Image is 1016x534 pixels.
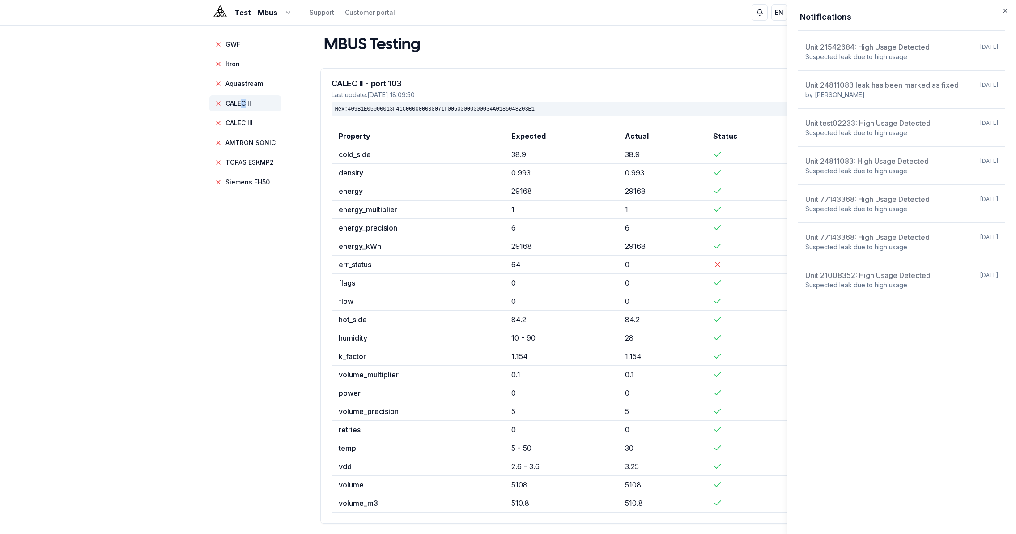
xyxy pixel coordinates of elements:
[805,232,998,252] a: Unit 77143368: High Usage Detected[DATE]Suspected leak due to high usage
[805,281,907,290] div: Suspected leak due to high usage
[805,270,998,290] a: Unit 21008352: High Usage Detected[DATE]Suspected leak due to high usage
[805,243,907,252] div: Suspected leak due to high usage
[805,156,998,175] a: Unit 24811083: High Usage Detected[DATE]Suspected leak due to high usage
[805,232,930,243] div: Unit 77143368: High Usage Detected
[805,194,998,214] a: Unit 77143368: High Usage Detected[DATE]Suspected leak due to high usage
[805,270,931,281] div: Unit 21008352: High Usage Detected
[805,118,998,137] a: Unit test02233: High Usage Detected[DATE]Suspected leak due to high usage
[805,205,907,214] div: Suspected leak due to high usage
[805,156,929,167] div: Unit 24811083: High Usage Detected
[980,234,998,241] div: [DATE]
[980,43,998,51] div: [DATE]
[805,42,930,52] div: Unit 21542684: High Usage Detected
[805,80,998,99] a: Unit 24811083 leak has been marked as fixed[DATE]by [PERSON_NAME]
[805,128,907,137] div: Suspected leak due to high usage
[805,118,931,128] div: Unit test02233: High Usage Detected
[805,167,907,175] div: Suspected leak due to high usage
[805,194,930,205] div: Unit 77143368: High Usage Detected
[980,272,998,279] div: [DATE]
[800,11,1014,23] h2: Notifications
[980,120,998,127] div: [DATE]
[980,81,998,89] div: [DATE]
[980,196,998,203] div: [DATE]
[805,52,907,61] div: Suspected leak due to high usage
[805,42,998,61] a: Unit 21542684: High Usage Detected[DATE]Suspected leak due to high usage
[805,90,865,99] div: by [PERSON_NAME]
[980,158,998,165] div: [DATE]
[805,80,959,90] div: Unit 24811083 leak has been marked as fixed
